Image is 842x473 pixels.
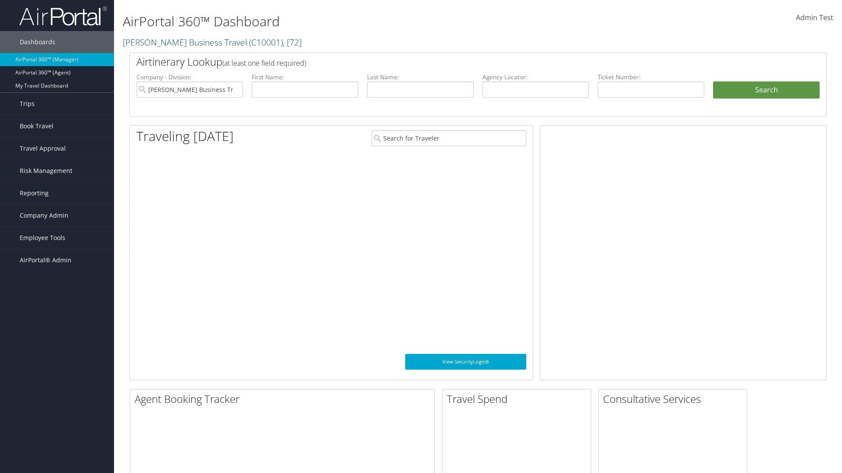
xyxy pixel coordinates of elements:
[598,73,704,81] label: Ticket Number:
[136,54,762,69] h2: Airtinerary Lookup
[136,73,243,81] label: Company - Division:
[20,138,66,159] span: Travel Approval
[136,127,234,145] h1: Traveling [DATE]
[20,93,35,115] span: Trips
[222,58,306,68] span: (at least one field required)
[249,36,283,48] span: ( C10001 )
[20,160,72,182] span: Risk Management
[20,115,54,137] span: Book Travel
[447,392,591,406] h2: Travel Spend
[252,73,358,81] label: First Name:
[603,392,747,406] h2: Consultative Services
[123,36,302,48] a: [PERSON_NAME] Business Travel
[20,205,68,226] span: Company Admin
[20,227,65,249] span: Employee Tools
[283,36,302,48] span: , [ 72 ]
[20,31,55,53] span: Dashboards
[405,354,526,370] a: View SecurityLogic®
[713,81,820,99] button: Search
[371,130,526,146] input: Search for Traveler
[796,13,833,22] span: Admin Test
[123,12,596,31] h1: AirPortal 360™ Dashboard
[796,4,833,32] a: Admin Test
[19,6,107,26] img: airportal-logo.png
[20,182,49,204] span: Reporting
[367,73,474,81] label: Last Name:
[20,249,71,271] span: AirPortal® Admin
[135,392,434,406] h2: Agent Booking Tracker
[482,73,589,81] label: Agency Locator:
